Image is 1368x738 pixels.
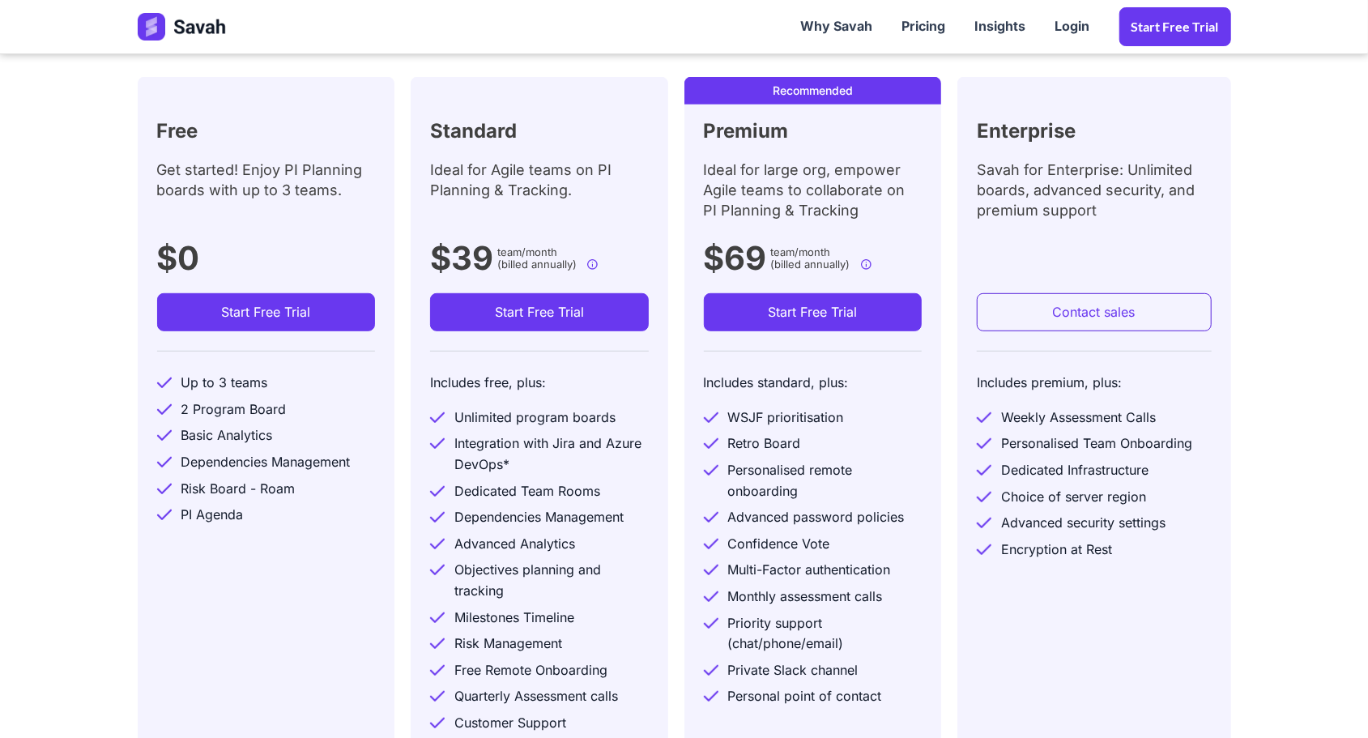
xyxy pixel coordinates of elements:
a: Start Free Trial [704,293,923,332]
a: Why Savah [786,2,888,52]
a: Pricing [888,2,961,52]
div: Risk Board - Roam [181,479,296,500]
div: Free Remote Onboarding [454,660,607,681]
div: Dependencies Management [181,452,351,473]
div: Includes free, plus: [430,373,546,402]
div: Integration with Jira and Azure DevOps* [454,433,649,475]
div: Dependencies Management [454,507,624,528]
a: Insights [961,2,1041,52]
div: PI Agenda [181,505,244,526]
label: (billed annually) [771,256,850,273]
div: Choice of server region [1001,487,1146,508]
div: Get started! Enjoy PI Planning boards with up to 3 teams. [157,160,376,232]
div: Includes standard, plus: [704,373,849,402]
div: Advanced security settings [1001,513,1166,534]
h2: Free [157,116,198,147]
div: WSJF prioritisation [728,407,844,429]
div: Risk Management [454,633,562,655]
a: Contact sales [977,293,1212,332]
span: team/month [771,244,831,261]
div: Savah for Enterprise: Unlimited boards, advanced security, and premium support [977,160,1212,232]
div: Personal point of contact [728,686,882,707]
div: Advanced Analytics [454,534,575,555]
div: Unlimited program boards [454,407,616,429]
span: team/month [497,244,557,261]
div: Quarterly Assessment calls [454,686,618,707]
div: Personalised remote onboarding [728,460,923,501]
div: Ideal for Agile teams on PI Planning & Tracking. [430,160,649,232]
div: Milestones Timeline [454,608,574,629]
h2: Premium [704,116,789,147]
h2: Enterprise [977,116,1076,147]
div: Recommended [689,82,937,100]
div: Customer Support [454,713,566,734]
label: (billed annually) [497,256,577,273]
div: Personalised Team Onboarding [1001,433,1192,454]
div: Dedicated Team Rooms [454,481,600,502]
div: Retro Board [728,433,801,454]
div: Advanced password policies [728,507,905,528]
iframe: Chat Widget [1287,660,1368,738]
div: Weekly Assessment Calls [1001,407,1156,429]
a: Start Free Trial [157,293,376,332]
div: Multi-Factor authentication [728,560,891,581]
div: Includes premium, plus: [977,373,1122,402]
div: Confidence Vote [728,534,830,555]
img: info [586,258,599,271]
img: info [860,258,872,271]
div: Ideal for large org, empower Agile teams to collaborate on PI Planning & Tracking [704,160,923,232]
div: Basic Analytics [181,425,273,446]
h1: $69 [704,232,767,284]
div: Private Slack channel [728,660,859,681]
h1: $0 [157,232,200,284]
div: 2 Program Board [181,399,287,420]
div: Up to 3 teams [181,373,268,394]
h1: $39 [430,232,493,284]
h2: Standard [430,116,517,147]
a: Login [1041,2,1105,52]
div: Priority support (chat/phone/email) [728,613,923,655]
div: Monthly assessment calls [728,587,883,608]
div: Encryption at Rest [1001,540,1112,561]
a: Start Free trial [1119,7,1231,46]
div: Dedicated Infrastructure [1001,460,1149,481]
div: Objectives planning and tracking [454,560,649,601]
a: Start Free Trial [430,293,649,332]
